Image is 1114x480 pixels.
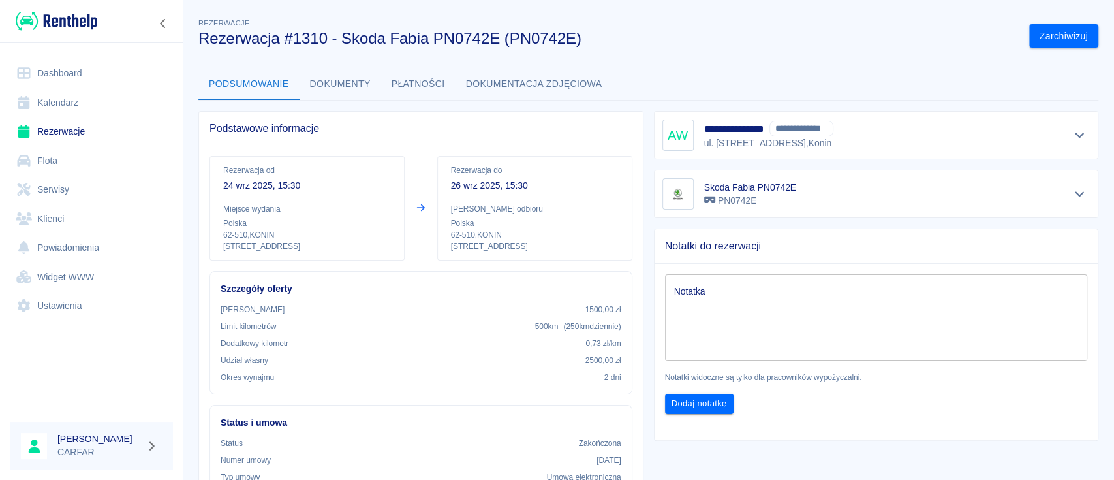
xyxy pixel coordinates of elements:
p: Zakończona [579,438,621,449]
p: PN0742E [704,194,796,208]
p: 0,73 zł /km [585,338,621,349]
p: Polska [223,217,391,229]
p: Polska [451,217,619,229]
p: Status [221,438,243,449]
a: Ustawienia [10,291,173,321]
a: Widget WWW [10,263,173,292]
h6: Szczegóły oferty [221,282,621,296]
a: Flota [10,146,173,176]
p: 1500,00 zł [585,304,621,315]
p: Notatki widoczne są tylko dla pracowników wypożyczalni. [665,372,1088,383]
p: [DATE] [596,455,621,466]
a: Serwisy [10,175,173,204]
span: Rezerwacje [198,19,249,27]
p: Rezerwacja do [451,165,619,176]
p: ul. [STREET_ADDRESS] , Konin [704,136,877,150]
a: Dashboard [10,59,173,88]
p: Miejsce wydania [223,203,391,215]
button: Zwiń nawigację [153,15,173,32]
a: Kalendarz [10,88,173,118]
p: 500 km [535,321,621,332]
button: Płatności [381,69,456,100]
button: Pokaż szczegóły [1069,185,1091,203]
p: CARFAR [57,445,141,459]
h6: Status i umowa [221,416,621,430]
div: AW [662,120,694,151]
button: Dokumentacja zdjęciowa [456,69,613,100]
h3: Rezerwacja #1310 - Skoda Fabia PN0742E (PN0742E) [198,29,1019,48]
p: 62-510 , KONIN [451,229,619,241]
h6: [PERSON_NAME] [57,432,141,445]
p: Udział własny [221,355,268,366]
p: Okres wynajmu [221,372,274,383]
p: 2500,00 zł [585,355,621,366]
button: Dodaj notatkę [665,394,734,414]
p: [PERSON_NAME] [221,304,285,315]
a: Renthelp logo [10,10,97,32]
button: Pokaż szczegóły [1069,126,1091,144]
p: Dodatkowy kilometr [221,338,288,349]
p: 26 wrz 2025, 15:30 [451,179,619,193]
span: Podstawowe informacje [209,122,632,135]
span: ( 250 km dziennie ) [563,322,621,331]
p: [STREET_ADDRESS] [223,241,391,252]
a: Klienci [10,204,173,234]
p: Numer umowy [221,455,271,466]
p: Limit kilometrów [221,321,276,332]
p: [STREET_ADDRESS] [451,241,619,252]
p: Rezerwacja od [223,165,391,176]
img: Image [665,181,691,207]
p: [PERSON_NAME] odbioru [451,203,619,215]
button: Podsumowanie [198,69,300,100]
p: 24 wrz 2025, 15:30 [223,179,391,193]
span: Notatki do rezerwacji [665,240,1088,253]
p: 2 dni [604,372,621,383]
button: Dokumenty [300,69,381,100]
h6: Skoda Fabia PN0742E [704,181,796,194]
img: Renthelp logo [16,10,97,32]
button: Zarchiwizuj [1029,24,1098,48]
p: 62-510 , KONIN [223,229,391,241]
a: Powiadomienia [10,233,173,263]
a: Rezerwacje [10,117,173,146]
